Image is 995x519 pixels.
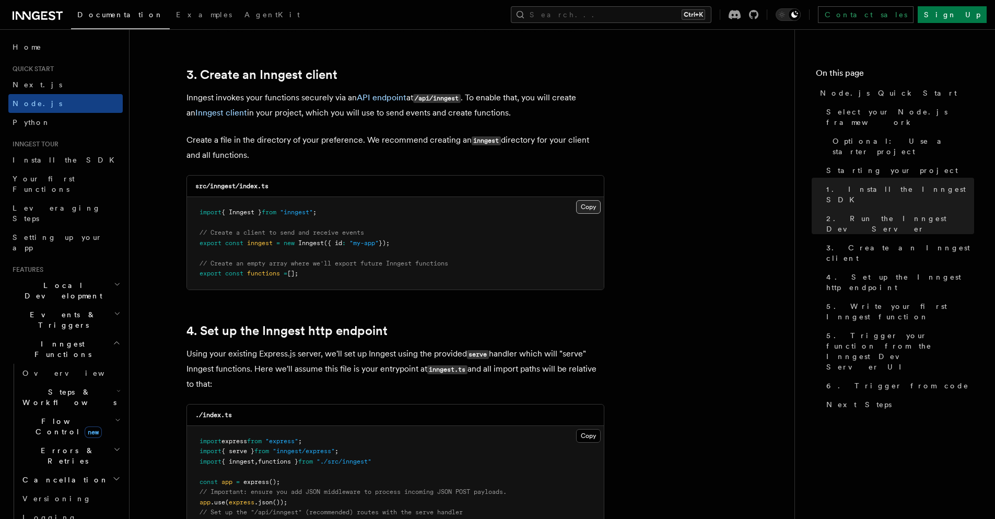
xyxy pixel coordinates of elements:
[335,447,338,455] span: ;
[269,478,280,486] span: ();
[820,88,957,98] span: Node.js Quick Start
[818,6,914,23] a: Contact sales
[413,94,461,103] code: /api/inngest
[8,266,43,274] span: Features
[822,395,974,414] a: Next Steps
[13,233,102,252] span: Setting up your app
[195,411,232,419] code: ./index.ts
[18,383,123,412] button: Steps & Workflows
[8,305,123,335] button: Events & Triggers
[467,350,489,359] code: serve
[822,297,974,326] a: 5. Write your first Inngest function
[229,499,254,506] span: express
[8,75,123,94] a: Next.js
[18,489,123,508] a: Versioning
[511,6,711,23] button: Search...Ctrl+K
[186,347,604,391] p: Using your existing Express.js server, we'll set up Inngest using the provided handler which will...
[200,478,218,486] span: const
[822,376,974,395] a: 6. Trigger from code
[349,239,379,247] span: "my-app"
[221,437,247,445] span: express
[254,499,273,506] span: .json
[13,118,51,126] span: Python
[280,209,313,216] span: "inngest"
[225,499,229,506] span: (
[238,3,306,28] a: AgentKit
[18,441,123,470] button: Errors & Retries
[357,93,406,102] a: API endpoint
[258,458,298,465] span: functions }
[13,99,62,108] span: Node.js
[776,8,801,21] button: Toggle dark mode
[8,65,54,73] span: Quick start
[186,90,604,120] p: Inngest invokes your functions securely via an at . To enable that, you will create an in your pr...
[221,478,232,486] span: app
[822,326,974,376] a: 5. Trigger your function from the Inngest Dev Server UI
[244,10,300,19] span: AgentKit
[210,499,225,506] span: .use
[317,458,371,465] span: "./src/inngest"
[342,239,346,247] span: :
[822,161,974,180] a: Starting your project
[826,165,958,176] span: Starting your project
[8,151,123,169] a: Install the SDK
[8,280,114,301] span: Local Development
[576,200,601,214] button: Copy
[276,239,280,247] span: =
[195,182,268,190] code: src/inngest/index.ts
[826,243,974,263] span: 3. Create an Inngest client
[8,199,123,228] a: Leveraging Steps
[822,238,974,268] a: 3. Create an Inngest client
[828,132,974,161] a: Optional: Use a starter project
[22,494,91,503] span: Versioning
[265,437,298,445] span: "express"
[200,209,221,216] span: import
[833,136,974,157] span: Optional: Use a starter project
[826,107,974,128] span: Select your Node.js framework
[186,324,388,338] a: 4. Set up the Inngest http endpoint
[284,270,287,277] span: =
[273,499,287,506] span: ());
[8,169,123,199] a: Your first Functions
[13,175,75,193] span: Your first Functions
[8,113,123,132] a: Python
[200,488,507,495] span: // Important: ensure you add JSON middleware to process incoming JSON POST payloads.
[221,209,262,216] span: { Inngest }
[8,309,114,330] span: Events & Triggers
[176,10,232,19] span: Examples
[8,94,123,113] a: Node.js
[13,156,121,164] span: Install the SDK
[822,102,974,132] a: Select your Node.js framework
[225,239,243,247] span: const
[8,276,123,305] button: Local Development
[170,3,238,28] a: Examples
[822,209,974,238] a: 2. Run the Inngest Dev Server
[13,204,101,223] span: Leveraging Steps
[816,84,974,102] a: Node.js Quick Start
[826,213,974,234] span: 2. Run the Inngest Dev Server
[287,270,298,277] span: [];
[262,209,276,216] span: from
[826,380,969,391] span: 6. Trigger from code
[18,445,113,466] span: Errors & Retries
[826,301,974,322] span: 5. Write your first Inngest function
[254,447,269,455] span: from
[298,239,324,247] span: Inngest
[576,429,601,443] button: Copy
[200,229,364,236] span: // Create a client to send and receive events
[71,3,170,29] a: Documentation
[826,330,974,372] span: 5. Trigger your function from the Inngest Dev Server UI
[247,437,262,445] span: from
[18,364,123,383] a: Overview
[200,458,221,465] span: import
[284,239,295,247] span: new
[18,475,109,485] span: Cancellation
[200,260,448,267] span: // Create an empty array where we'll export future Inngest functions
[313,209,317,216] span: ;
[8,339,113,360] span: Inngest Functions
[682,9,705,20] kbd: Ctrl+K
[472,136,501,145] code: inngest
[77,10,163,19] span: Documentation
[221,458,254,465] span: { inngest
[826,272,974,293] span: 4. Set up the Inngest http endpoint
